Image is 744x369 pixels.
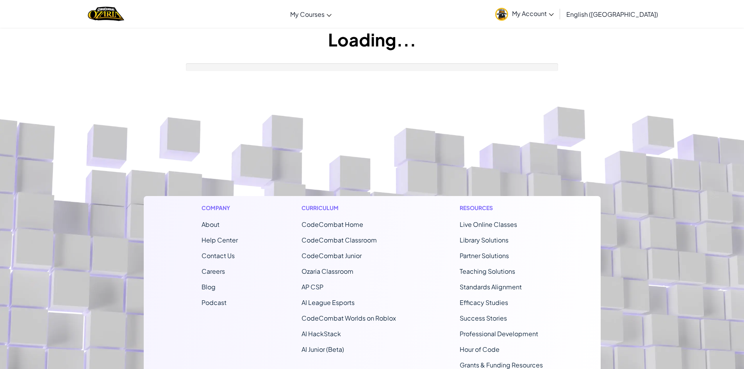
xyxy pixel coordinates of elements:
[460,298,508,307] a: Efficacy Studies
[512,9,554,18] span: My Account
[495,8,508,21] img: avatar
[202,204,238,212] h1: Company
[302,345,344,353] a: AI Junior (Beta)
[460,236,508,244] a: Library Solutions
[202,220,219,228] a: About
[202,283,216,291] a: Blog
[202,298,227,307] a: Podcast
[302,283,323,291] a: AP CSP
[302,267,353,275] a: Ozaria Classroom
[286,4,335,25] a: My Courses
[290,10,325,18] span: My Courses
[202,251,235,260] span: Contact Us
[566,10,658,18] span: English ([GEOGRAPHIC_DATA])
[460,251,509,260] a: Partner Solutions
[302,330,341,338] a: AI HackStack
[460,283,522,291] a: Standards Alignment
[302,298,355,307] a: AI League Esports
[460,204,543,212] h1: Resources
[460,345,500,353] a: Hour of Code
[302,220,363,228] span: CodeCombat Home
[302,236,377,244] a: CodeCombat Classroom
[302,314,396,322] a: CodeCombat Worlds on Roblox
[88,6,124,22] a: Ozaria by CodeCombat logo
[88,6,124,22] img: Home
[562,4,662,25] a: English ([GEOGRAPHIC_DATA])
[460,361,543,369] a: Grants & Funding Resources
[460,267,515,275] a: Teaching Solutions
[460,220,517,228] a: Live Online Classes
[460,330,538,338] a: Professional Development
[491,2,558,26] a: My Account
[202,267,225,275] a: Careers
[302,251,362,260] a: CodeCombat Junior
[202,236,238,244] a: Help Center
[460,314,507,322] a: Success Stories
[302,204,396,212] h1: Curriculum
